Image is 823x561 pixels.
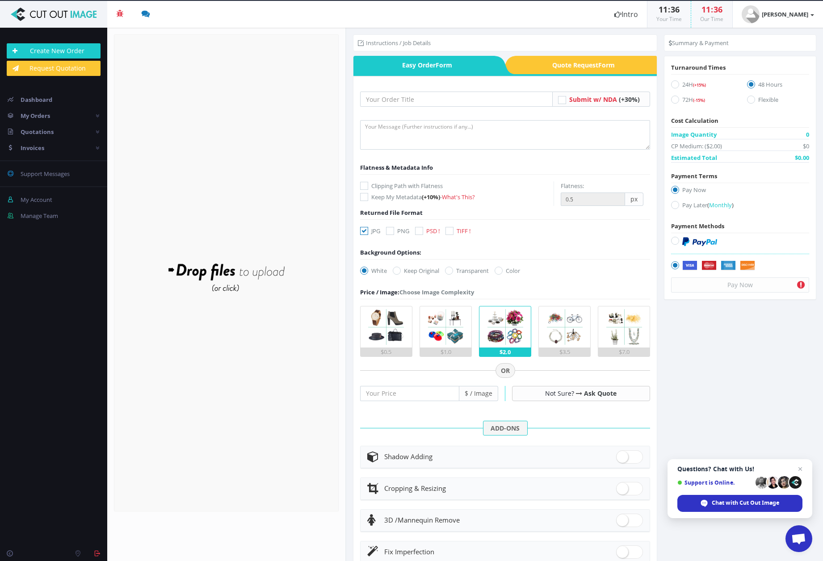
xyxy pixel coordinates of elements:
[7,43,101,59] a: Create New Order
[747,80,809,92] label: 48 Hours
[785,525,812,552] div: Open chat
[386,226,409,235] label: PNG
[803,142,809,151] span: $0
[360,193,554,201] label: Keep My Metadata -
[479,347,531,356] div: $2.0
[360,226,380,235] label: JPG
[693,82,706,88] span: (+15%)
[669,38,729,47] li: Summary & Payment
[360,209,423,217] span: Returned File Format
[495,363,515,378] span: OR
[384,515,398,524] span: 3D /
[671,172,717,180] span: Payment Terms
[668,4,671,15] span: :
[384,452,432,461] span: Shadow Adding
[709,201,732,209] span: Monthly
[598,347,650,356] div: $7.0
[426,227,440,235] span: PSD !
[677,495,802,512] div: Chat with Cut Out Image
[384,547,434,556] span: Fix Imperfection
[360,163,433,172] span: Flatness & Metadata Info
[360,248,421,257] div: Background Options:
[442,193,475,201] a: What's This?
[710,4,714,15] span: :
[544,306,585,347] img: 4.png
[714,4,722,15] span: 36
[425,306,466,347] img: 2.png
[21,212,58,220] span: Manage Team
[605,1,647,28] a: Intro
[584,389,617,398] a: Ask Quote
[682,261,755,271] img: Securely by Stripe
[671,222,724,230] span: Payment Methods
[353,56,494,74] a: Easy OrderForm
[693,97,705,103] span: (-15%)
[436,61,452,69] i: Form
[671,4,680,15] span: 36
[671,201,809,213] label: Pay Later
[21,112,50,120] span: My Orders
[795,464,806,474] span: Close chat
[742,5,760,23] img: timthumb.php
[360,288,399,296] span: Price / Image:
[671,117,718,125] span: Cost Calculation
[671,95,733,107] label: 72H
[7,61,101,76] a: Request Quotation
[671,153,717,162] span: Estimated Total
[361,347,412,356] div: $0.5
[483,421,528,436] span: ADD-ONS
[733,1,823,28] a: [PERSON_NAME]
[422,193,440,201] span: (+10%)
[747,95,809,107] label: Flexible
[682,237,717,246] img: PayPal
[360,181,554,190] label: Clipping Path with Flatness
[457,227,470,235] span: TIFF !
[365,306,407,347] img: 1.png
[671,130,717,139] span: Image Quantity
[21,170,70,178] span: Support Messages
[604,306,645,347] img: 5.png
[495,266,520,275] label: Color
[360,386,459,401] input: Your Price
[806,130,809,139] span: 0
[671,80,733,92] label: 24H
[360,266,387,275] label: White
[700,15,723,23] small: Our Time
[445,266,489,275] label: Transparent
[693,80,706,88] a: (+15%)
[712,499,779,507] span: Chat with Cut Out Image
[569,95,640,104] a: Submit w/ NDA (+30%)
[701,4,710,15] span: 11
[21,96,52,104] span: Dashboard
[516,56,657,74] a: Quote RequestForm
[420,347,471,356] div: $1.0
[21,144,44,152] span: Invoices
[762,10,808,18] strong: [PERSON_NAME]
[561,181,584,190] label: Flatness:
[677,479,752,486] span: Support is Online.
[353,56,494,74] span: Easy Order
[384,484,446,493] span: Cropping & Resizing
[360,288,474,297] div: Choose Image Complexity
[21,128,54,136] span: Quotations
[539,347,590,356] div: $3.5
[659,4,668,15] span: 11
[21,196,52,204] span: My Account
[671,142,722,151] span: CP Medium: ($2.00)
[459,386,498,401] span: $ / Image
[360,92,553,107] input: Your Order Title
[619,95,640,104] span: (+30%)
[485,306,526,347] img: 3.png
[569,95,617,104] span: Submit w/ NDA
[545,389,574,398] span: Not Sure?
[598,61,615,69] i: Form
[671,185,809,197] label: Pay Now
[707,201,734,209] a: (Monthly)
[516,56,657,74] span: Quote Request
[358,38,431,47] li: Instructions / Job Details
[7,8,101,21] img: Cut Out Image
[795,153,809,162] span: $0.00
[384,515,460,524] span: Mannequin Remove
[625,193,643,206] span: px
[693,96,705,104] a: (-15%)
